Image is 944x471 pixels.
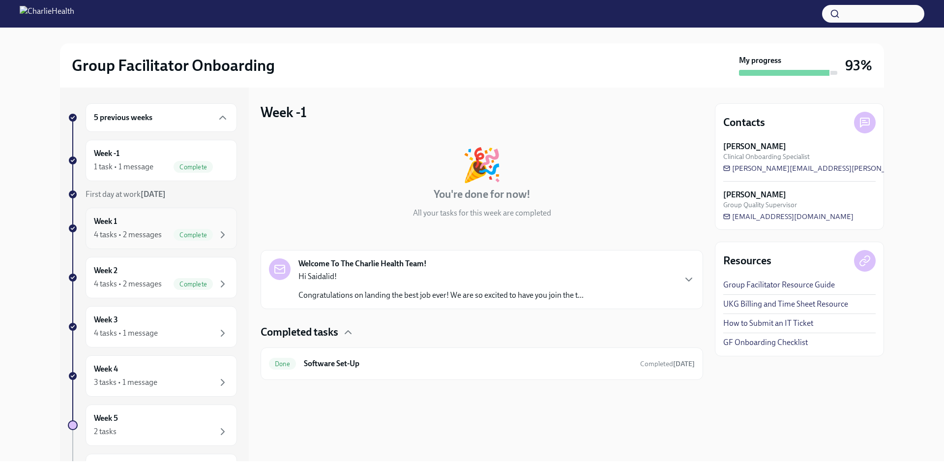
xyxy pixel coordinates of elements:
[434,187,531,202] h4: You're done for now!
[94,148,119,159] h6: Week -1
[68,355,237,397] a: Week 43 tasks • 1 message
[673,360,695,368] strong: [DATE]
[68,140,237,181] a: Week -11 task • 1 messageComplete
[174,163,213,171] span: Complete
[94,265,118,276] h6: Week 2
[94,161,153,172] div: 1 task • 1 message
[298,271,584,282] p: Hi Saidalid!
[86,189,166,199] span: First day at work
[68,306,237,347] a: Week 34 tasks • 1 message
[68,405,237,446] a: Week 52 tasks
[72,56,275,75] h2: Group Facilitator Onboarding
[68,257,237,298] a: Week 24 tasks • 2 messagesComplete
[845,57,872,74] h3: 93%
[94,314,118,325] h6: Week 3
[723,200,797,210] span: Group Quality Supervisor
[269,356,695,372] a: DoneSoftware Set-UpCompleted[DATE]
[723,152,810,161] span: Clinical Onboarding Specialist
[723,253,771,268] h4: Resources
[723,337,808,348] a: GF Onboarding Checklist
[261,325,338,340] h4: Completed tasks
[723,189,786,200] strong: [PERSON_NAME]
[94,426,117,437] div: 2 tasks
[413,208,551,219] p: All your tasks for this week are completed
[141,189,166,199] strong: [DATE]
[94,377,157,388] div: 3 tasks • 1 message
[723,299,848,310] a: UKG Billing and Time Sheet Resource
[723,318,813,329] a: How to Submit an IT Ticket
[723,280,835,290] a: Group Facilitator Resource Guide
[20,6,74,22] img: CharlieHealth
[94,229,162,240] div: 4 tasks • 2 messages
[174,231,213,239] span: Complete
[261,103,307,121] h3: Week -1
[94,112,152,123] h6: 5 previous weeks
[94,413,118,424] h6: Week 5
[261,325,703,340] div: Completed tasks
[269,360,296,368] span: Done
[94,279,162,289] div: 4 tasks • 2 messages
[304,358,632,369] h6: Software Set-Up
[640,360,695,368] span: Completed
[86,103,237,132] div: 5 previous weeks
[68,189,237,200] a: First day at work[DATE]
[68,208,237,249] a: Week 14 tasks • 2 messagesComplete
[723,212,854,221] a: [EMAIL_ADDRESS][DOMAIN_NAME]
[462,149,502,181] div: 🎉
[174,281,213,288] span: Complete
[723,141,786,152] strong: [PERSON_NAME]
[723,115,765,130] h4: Contacts
[739,55,781,66] strong: My progress
[298,258,427,269] strong: Welcome To The Charlie Health Team!
[94,328,158,339] div: 4 tasks • 1 message
[94,216,117,227] h6: Week 1
[298,290,584,301] p: Congratulations on landing the best job ever! We are so excited to have you join the t...
[640,359,695,369] span: July 28th, 2025 07:46
[94,364,118,375] h6: Week 4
